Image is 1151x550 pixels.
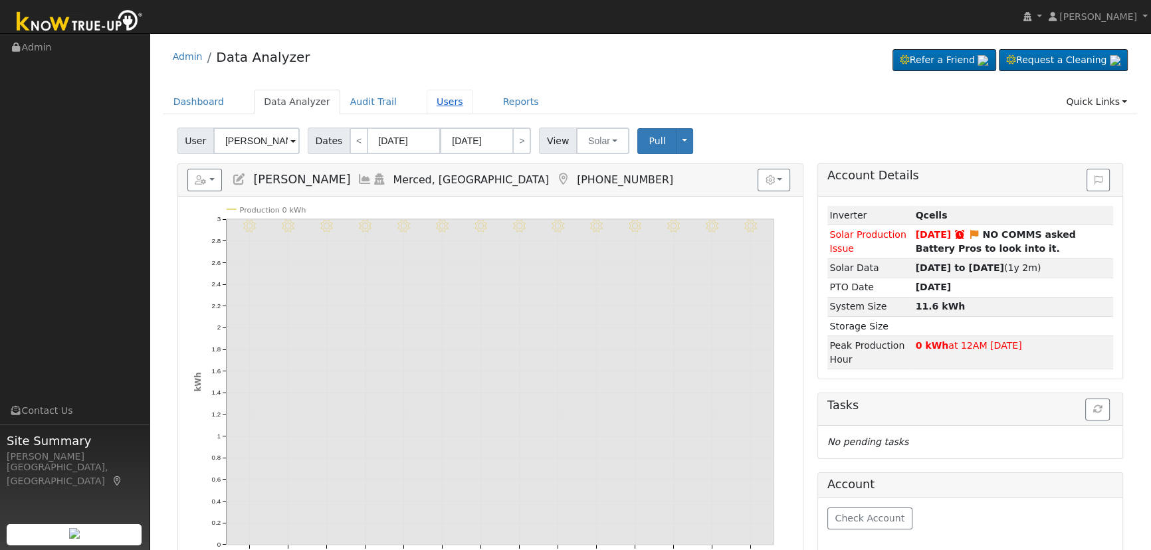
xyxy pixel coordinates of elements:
[968,230,980,239] i: Edit Issue
[211,411,221,418] text: 1.2
[7,432,142,450] span: Site Summary
[493,90,549,114] a: Reports
[954,229,966,240] a: Snooze expired 02/13/2025
[827,436,908,447] i: No pending tasks
[372,173,387,186] a: Login As (last 09/05/2025 5:13:57 PM)
[239,205,306,215] text: Production 0 kWh
[217,432,220,440] text: 1
[827,478,875,491] h5: Account
[112,476,124,486] a: Map
[637,128,677,154] button: Pull
[1085,399,1110,421] button: Refresh
[211,302,221,310] text: 2.2
[211,476,221,483] text: 0.6
[350,128,368,154] a: <
[211,345,221,353] text: 1.8
[211,519,221,527] text: 0.2
[211,237,221,244] text: 2.8
[916,282,952,292] span: [DATE]
[512,128,531,154] a: >
[827,258,913,278] td: Solar Data
[999,49,1128,72] a: Request a Cleaning
[69,528,80,539] img: retrieve
[211,259,221,266] text: 2.6
[253,173,350,186] span: [PERSON_NAME]
[217,541,221,548] text: 0
[211,454,221,462] text: 0.8
[827,399,1113,412] h5: Tasks
[916,262,1041,273] span: (1y 2m)
[827,278,913,297] td: PTO Date
[892,49,996,72] a: Refer a Friend
[916,210,948,221] strong: ID: 1545, authorized: 09/18/25
[829,229,906,254] span: Solar Production Issue
[217,324,220,331] text: 2
[211,367,221,375] text: 1.6
[308,128,350,154] span: Dates
[173,51,203,62] a: Admin
[358,173,372,186] a: Multi-Series Graph
[7,450,142,464] div: [PERSON_NAME]
[827,507,912,530] button: Check Account
[10,7,150,37] img: Know True-Up
[193,373,203,392] text: kWh
[211,280,221,288] text: 2.4
[835,513,904,523] span: Check Account
[576,128,629,154] button: Solar
[1059,11,1137,22] span: [PERSON_NAME]
[913,336,1113,369] td: at 12AM [DATE]
[1087,169,1110,191] button: Issue History
[217,215,220,223] text: 3
[213,128,300,154] input: Select a User
[827,336,913,369] td: Peak Production Hour
[1056,90,1137,114] a: Quick Links
[916,262,1004,273] strong: [DATE] to [DATE]
[7,460,142,488] div: [GEOGRAPHIC_DATA], [GEOGRAPHIC_DATA]
[177,128,214,154] span: User
[649,136,665,146] span: Pull
[1110,55,1120,66] img: retrieve
[211,498,221,505] text: 0.4
[340,90,407,114] a: Audit Trail
[577,173,673,186] span: [PHONE_NUMBER]
[163,90,235,114] a: Dashboard
[393,173,549,186] span: Merced, [GEOGRAPHIC_DATA]
[827,169,1113,183] h5: Account Details
[827,297,913,316] td: System Size
[827,206,913,225] td: Inverter
[916,229,952,240] span: [DATE]
[539,128,577,154] span: View
[232,173,247,186] a: Edit User (13367)
[978,55,988,66] img: retrieve
[211,389,221,397] text: 1.4
[556,173,570,186] a: Map
[254,90,340,114] a: Data Analyzer
[827,317,913,336] td: Storage Size
[916,301,966,312] strong: 11.6 kWh
[916,229,1076,254] strong: NO COMMS asked Battery Pros to look into it.
[216,49,310,65] a: Data Analyzer
[916,340,949,351] strong: 0 kWh
[427,90,473,114] a: Users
